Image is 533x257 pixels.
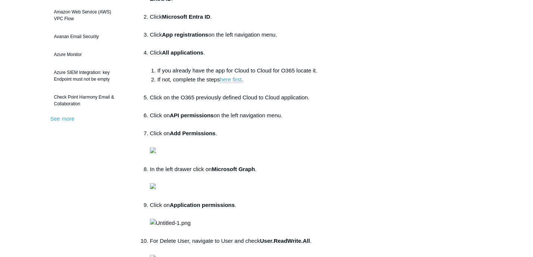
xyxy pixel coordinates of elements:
strong: User.ReadWrite.All [260,238,310,244]
strong: Application permissions [170,202,235,208]
img: 28485733445395 [150,147,156,153]
img: 28485733007891 [150,183,156,189]
strong: Microsoft Entra ID [162,13,210,20]
a: Azure SIEM Integration: key Endpoint must not be empty [50,65,124,86]
li: Click on the left navigation menu. [150,30,398,48]
img: Untitled-1.png [150,219,191,227]
a: Avanan Email Security [50,30,124,44]
strong: Add Permissions [170,130,216,136]
a: Amazon Web Service (AWS) VPC Flow [50,5,124,26]
li: Click on . [150,129,398,165]
li: Click on . [150,201,398,236]
strong: Microsoft Graph [212,166,255,172]
a: Check Point Harmony Email & Collaboration [50,90,124,111]
a: here first [220,76,241,83]
a: Azure Monitor [50,47,124,62]
li: Click on on the left navigation menu. [150,111,398,129]
a: See more [50,115,75,122]
li: Click . [150,48,398,93]
li: If not, complete the steps . [157,75,398,93]
strong: API permissions [170,112,214,118]
li: If you already have the app for Cloud to Cloud for O365 locate it. [157,66,398,75]
strong: App registrations [162,31,208,38]
li: Click . [150,12,398,30]
strong: All applications [162,49,203,56]
li: In the left drawer click on . [150,165,398,201]
li: Click on the O365 previously defined Cloud to Cloud application. [150,93,398,111]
